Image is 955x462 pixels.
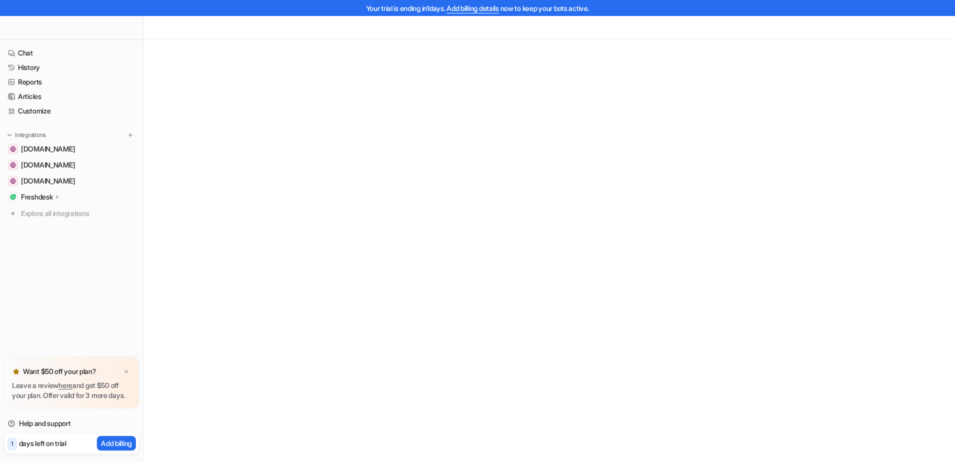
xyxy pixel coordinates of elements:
[21,205,135,221] span: Explore all integrations
[23,366,96,376] p: Want $50 off your plan?
[4,75,139,89] a: Reports
[19,438,66,448] p: days left on trial
[12,367,20,375] img: star
[101,438,132,448] p: Add billing
[11,439,13,448] p: 1
[4,174,139,188] a: learn.naati.com.au[DOMAIN_NAME]
[10,178,16,184] img: learn.naati.com.au
[4,416,139,430] a: Help and support
[58,381,72,389] a: here
[6,131,13,138] img: expand menu
[12,380,131,400] p: Leave a review and get $50 off your plan. Offer valid for 3 more days.
[10,194,16,200] img: Freshdesk
[4,206,139,220] a: Explore all integrations
[21,192,52,202] p: Freshdesk
[123,368,129,375] img: x
[21,144,75,154] span: [DOMAIN_NAME]
[15,131,46,139] p: Integrations
[10,146,16,152] img: www.naati.com.au
[4,46,139,60] a: Chat
[4,158,139,172] a: my.naati.com.au[DOMAIN_NAME]
[21,160,75,170] span: [DOMAIN_NAME]
[10,162,16,168] img: my.naati.com.au
[8,208,18,218] img: explore all integrations
[4,60,139,74] a: History
[4,130,49,140] button: Integrations
[4,104,139,118] a: Customize
[447,4,499,12] a: Add billing details
[4,142,139,156] a: www.naati.com.au[DOMAIN_NAME]
[4,89,139,103] a: Articles
[21,176,75,186] span: [DOMAIN_NAME]
[127,131,134,138] img: menu_add.svg
[97,436,136,450] button: Add billing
